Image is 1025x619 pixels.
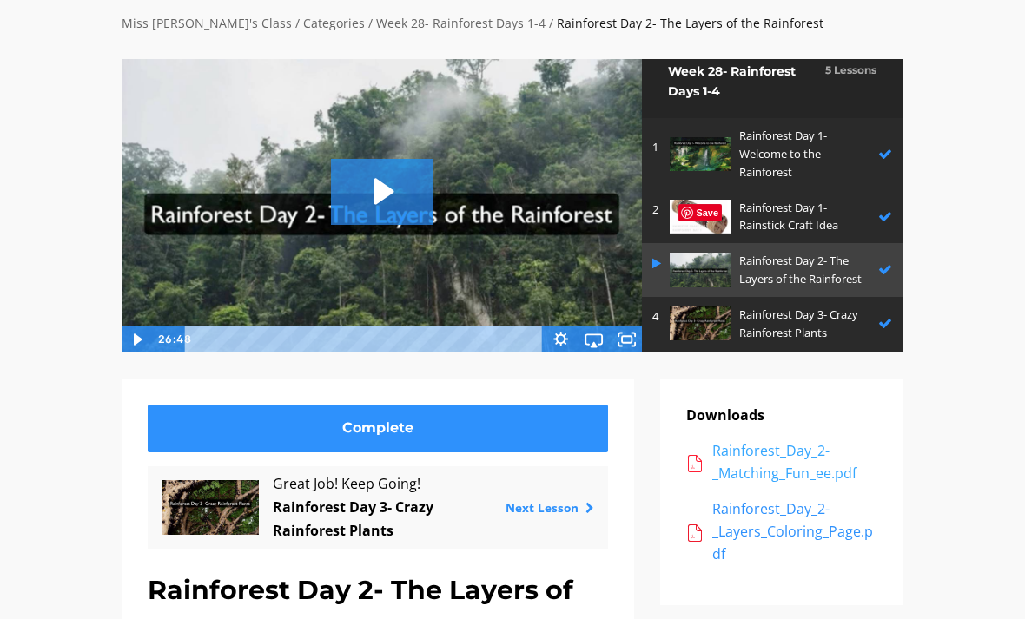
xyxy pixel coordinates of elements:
a: Rainforest Day 2- The Layers of the Rainforest [642,243,903,297]
div: / [549,14,553,33]
a: Next Lesson [506,499,594,516]
p: Downloads [686,405,877,427]
p: 2 [652,201,661,219]
button: Play Video [121,326,154,353]
img: gVZgodXPTD2244ua6XrI_Screen_Shot_2022-04-09_at_10.38.01_PM.png [670,200,731,234]
div: Rainforest Day 2- The Layers of the Rainforest [557,14,823,33]
p: Rainforest Day 2- The Layers of the Rainforest [739,252,870,288]
h2: Week 28- Rainforest Days 1-4 [668,62,817,101]
span: Great Job! Keep Going! [273,472,482,496]
p: Rainforest Day 1- Welcome to the Rainforest [739,127,870,181]
a: 4 Rainforest Day 3- Crazy Rainforest Plants [642,297,903,351]
a: Rainforest_Day_2-_Matching_Fun_ee.pdf [686,440,877,484]
img: h7IJkJ6QEi33sRhaUwuu_FC16BC93-5D67-4B67-BD38-361560E4F4BF.jpeg [162,480,259,535]
p: 1 [652,138,661,156]
a: Week 28- Rainforest Days 1-4 [376,15,546,31]
div: Playbar [197,326,536,353]
button: Airplay [577,326,610,353]
a: 5 Rainforest Day 4- Spiders vs. Insects [642,350,903,404]
img: fWjBzlprRaWYgeoteFto_B7A39380-8EAE-4A73-BDEC-B9CE9710F077.jpeg [670,137,731,171]
h3: 5 Lessons [825,62,876,78]
span: Save [678,204,722,221]
img: acrobat.png [686,455,704,472]
a: Rainforest_Day_2-_Layers_Coloring_Page.pdf [686,498,877,565]
img: acrobat.png [686,524,704,542]
button: Play Video: sites/2147505858/video/hy9U1tPRuey5tyXh4XjZ_Rainforest_Day_2-_The_Layers_of_the_Rainf... [331,159,433,224]
a: 1 Rainforest Day 1- Welcome to the Rainforest [642,118,903,189]
img: EOUHnXdARoipLaNJCYbZ_B47154F0-9DF2-452D-90F9-8DEA678DBE69.jpeg [670,253,731,286]
img: h7IJkJ6QEi33sRhaUwuu_FC16BC93-5D67-4B67-BD38-361560E4F4BF.jpeg [670,306,731,340]
div: / [368,14,373,33]
div: Rainforest_Day_2-_Matching_Fun_ee.pdf [712,440,877,484]
p: 4 [652,307,661,326]
a: Miss [PERSON_NAME]'s Class [122,15,292,31]
a: Categories [303,15,365,31]
a: 2 Rainforest Day 1- Rainstick Craft Idea [642,190,903,244]
a: Rainforest Day 3- Crazy Rainforest Plants [273,497,433,540]
div: Rainforest_Day_2-_Layers_Coloring_Page.pdf [712,498,877,565]
button: Show settings menu [544,326,577,353]
p: Rainforest Day 1- Rainstick Craft Idea [739,199,870,235]
button: Fullscreen [610,326,643,353]
a: Complete [148,405,608,452]
div: / [295,14,300,33]
p: Rainforest Day 3- Crazy Rainforest Plants [739,306,870,342]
